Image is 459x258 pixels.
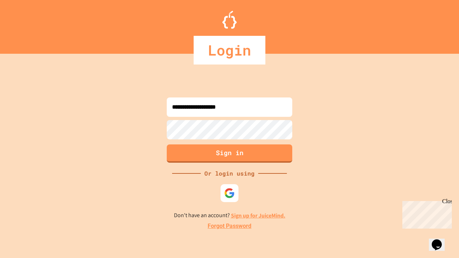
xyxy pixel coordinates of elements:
p: Don't have an account? [174,211,285,220]
div: Chat with us now!Close [3,3,49,46]
img: google-icon.svg [224,188,235,199]
iframe: chat widget [429,229,452,251]
div: Or login using [201,169,258,178]
div: Login [194,36,265,64]
a: Sign up for JuiceMind. [231,212,285,219]
button: Sign in [167,144,292,163]
img: Logo.svg [222,11,237,29]
a: Forgot Password [208,222,251,230]
iframe: chat widget [399,198,452,229]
